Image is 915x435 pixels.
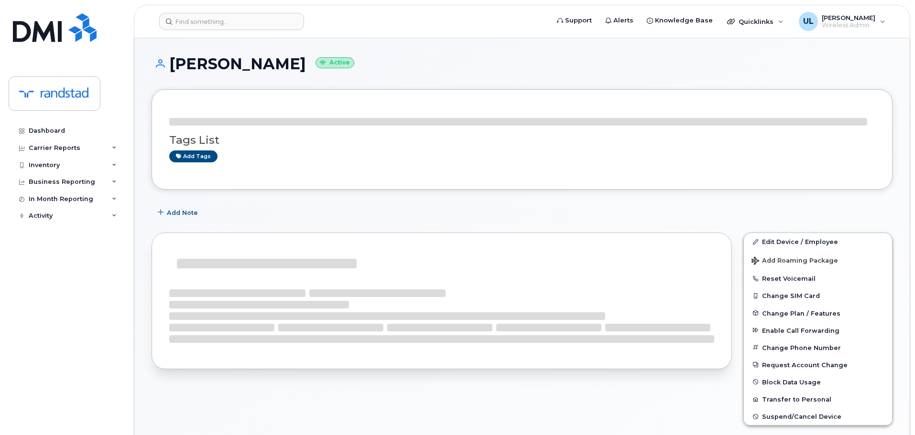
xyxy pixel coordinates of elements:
span: Change Plan / Features [762,309,840,317]
a: Add tags [169,150,218,162]
span: Enable Call Forwarding [762,327,839,334]
button: Enable Call Forwarding [744,322,892,339]
small: Active [316,57,354,68]
a: Edit Device / Employee [744,233,892,250]
button: Change Phone Number [744,339,892,356]
button: Suspend/Cancel Device [744,408,892,425]
span: Add Note [167,208,198,217]
button: Transfer to Personal [744,391,892,408]
button: Reset Voicemail [744,270,892,287]
button: Change Plan / Features [744,305,892,322]
button: Request Account Change [744,356,892,373]
button: Block Data Usage [744,373,892,391]
span: Add Roaming Package [752,257,838,266]
button: Add Roaming Package [744,250,892,270]
button: Change SIM Card [744,287,892,304]
h1: [PERSON_NAME] [152,55,893,72]
h3: Tags List [169,134,875,146]
span: Suspend/Cancel Device [762,413,841,420]
button: Add Note [152,204,206,221]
